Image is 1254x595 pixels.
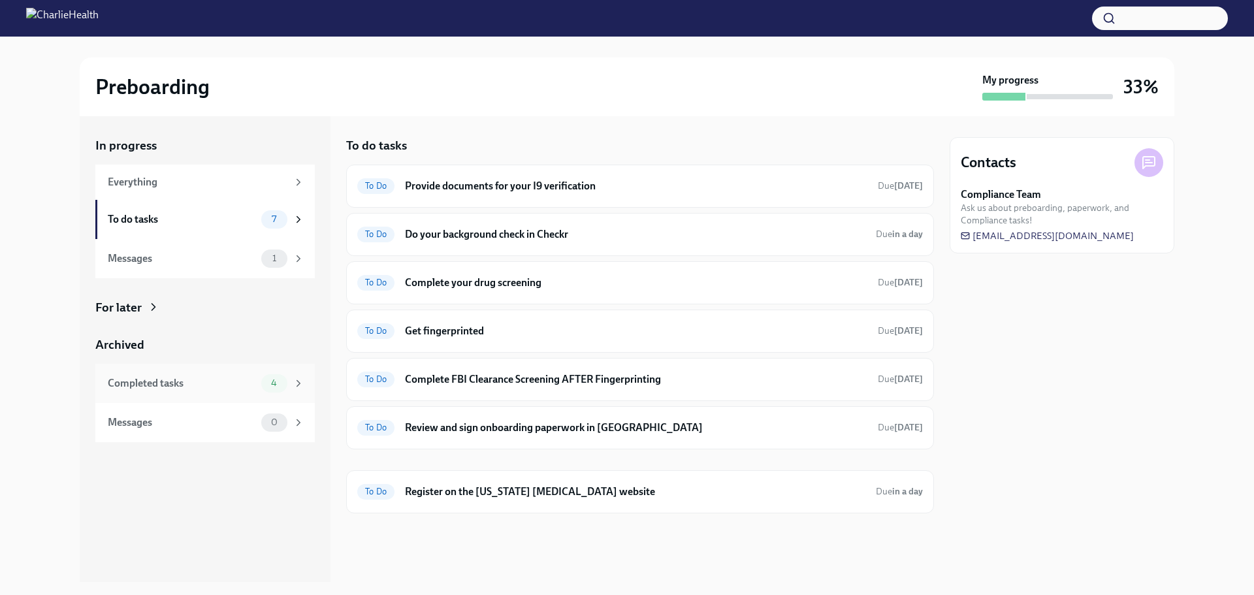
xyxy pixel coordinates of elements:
[95,299,142,316] div: For later
[961,153,1016,172] h4: Contacts
[961,202,1163,227] span: Ask us about preboarding, paperwork, and Compliance tasks!
[95,403,315,442] a: Messages0
[108,212,256,227] div: To do tasks
[894,180,923,191] strong: [DATE]
[878,180,923,191] span: Due
[357,278,394,287] span: To Do
[405,179,867,193] h6: Provide documents for your I9 verification
[405,324,867,338] h6: Get fingerprinted
[357,321,923,342] a: To DoGet fingerprintedDue[DATE]
[108,175,287,189] div: Everything
[405,421,867,435] h6: Review and sign onboarding paperwork in [GEOGRAPHIC_DATA]
[878,373,923,385] span: August 30th, 2025 08:00
[357,374,394,384] span: To Do
[95,336,315,353] a: Archived
[405,485,865,499] h6: Register on the [US_STATE] [MEDICAL_DATA] website
[108,251,256,266] div: Messages
[108,376,256,391] div: Completed tasks
[357,481,923,502] a: To DoRegister on the [US_STATE] [MEDICAL_DATA] websiteDuein a day
[357,176,923,197] a: To DoProvide documents for your I9 verificationDue[DATE]
[876,229,923,240] span: Due
[95,299,315,316] a: For later
[265,253,284,263] span: 1
[961,187,1041,202] strong: Compliance Team
[357,423,394,432] span: To Do
[878,325,923,336] span: Due
[263,378,285,388] span: 4
[878,277,923,288] span: Due
[95,165,315,200] a: Everything
[357,224,923,245] a: To DoDo your background check in CheckrDuein a day
[357,272,923,293] a: To DoComplete your drug screeningDue[DATE]
[961,229,1134,242] a: [EMAIL_ADDRESS][DOMAIN_NAME]
[1123,75,1159,99] h3: 33%
[95,74,210,100] h2: Preboarding
[876,486,923,497] span: Due
[878,276,923,289] span: August 27th, 2025 08:00
[892,486,923,497] strong: in a day
[405,276,867,290] h6: Complete your drug screening
[357,229,394,239] span: To Do
[892,229,923,240] strong: in a day
[876,485,923,498] span: August 23rd, 2025 08:00
[95,137,315,154] a: In progress
[357,417,923,438] a: To DoReview and sign onboarding paperwork in [GEOGRAPHIC_DATA]Due[DATE]
[108,415,256,430] div: Messages
[894,277,923,288] strong: [DATE]
[95,364,315,403] a: Completed tasks4
[876,228,923,240] span: August 23rd, 2025 08:00
[878,422,923,433] span: Due
[982,73,1038,88] strong: My progress
[878,374,923,385] span: Due
[878,325,923,337] span: August 27th, 2025 08:00
[894,325,923,336] strong: [DATE]
[26,8,99,29] img: CharlieHealth
[346,137,407,154] h5: To do tasks
[357,369,923,390] a: To DoComplete FBI Clearance Screening AFTER FingerprintingDue[DATE]
[878,180,923,192] span: August 27th, 2025 08:00
[95,200,315,239] a: To do tasks7
[357,487,394,496] span: To Do
[405,227,865,242] h6: Do your background check in Checkr
[405,372,867,387] h6: Complete FBI Clearance Screening AFTER Fingerprinting
[357,181,394,191] span: To Do
[95,239,315,278] a: Messages1
[357,326,394,336] span: To Do
[894,374,923,385] strong: [DATE]
[263,417,285,427] span: 0
[878,421,923,434] span: August 30th, 2025 08:00
[894,422,923,433] strong: [DATE]
[264,214,284,224] span: 7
